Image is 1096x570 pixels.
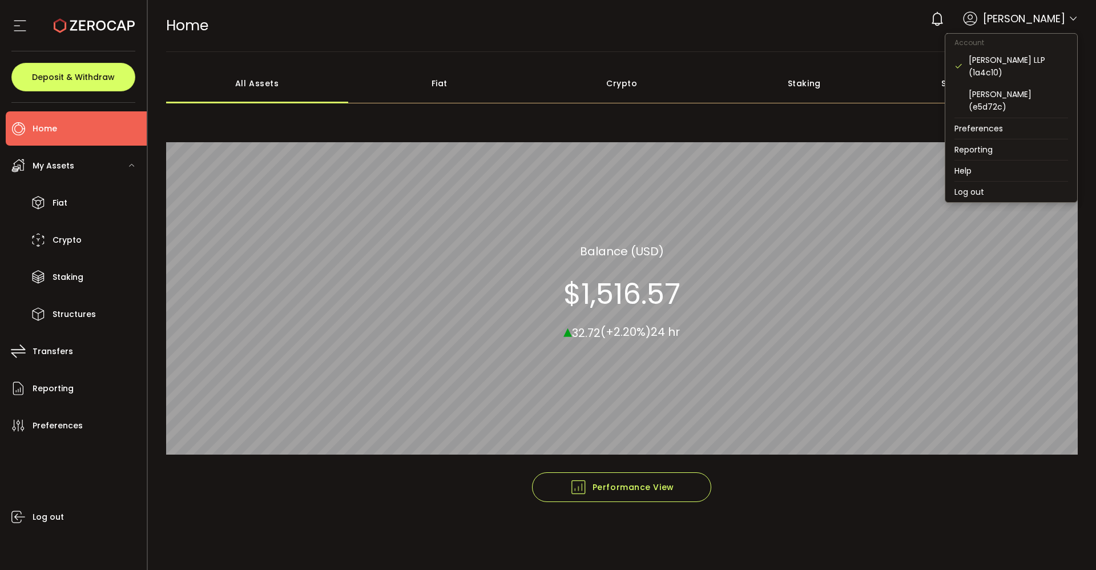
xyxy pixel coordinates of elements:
section: Balance (USD) [580,242,664,259]
div: Crypto [531,63,714,103]
button: Performance View [532,472,711,502]
span: Home [166,15,208,35]
span: [PERSON_NAME] LLP (1a4c10) [946,32,1078,45]
span: Crypto [53,232,82,248]
section: $1,516.57 [563,276,680,311]
span: Structures [53,306,96,323]
span: Log out [33,509,64,525]
span: Performance View [570,479,674,496]
span: 32.72 [572,324,601,340]
iframe: Chat Widget [963,447,1096,570]
li: Reporting [945,139,1077,160]
span: Transfers [33,343,73,360]
span: (+2.20%) [601,324,651,340]
div: All Assets [166,63,349,103]
li: Preferences [945,118,1077,139]
div: Fiat [348,63,531,103]
span: Account [945,38,993,47]
button: Deposit & Withdraw [11,63,135,91]
span: [PERSON_NAME] [983,11,1065,26]
span: 24 hr [651,324,680,340]
span: Deposit & Withdraw [32,73,115,81]
span: Reporting [33,380,74,397]
li: Help [945,160,1077,181]
span: Preferences [33,418,83,434]
div: [PERSON_NAME] (e5d72c) [969,88,1068,113]
div: Structured Products [896,63,1078,103]
span: ▴ [563,318,572,343]
li: Log out [945,182,1077,202]
div: [PERSON_NAME] LLP (1a4c10) [969,54,1068,79]
span: Home [33,121,57,137]
span: Fiat [53,195,67,211]
div: Staking [713,63,896,103]
span: My Assets [33,158,74,174]
span: Staking [53,269,83,286]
